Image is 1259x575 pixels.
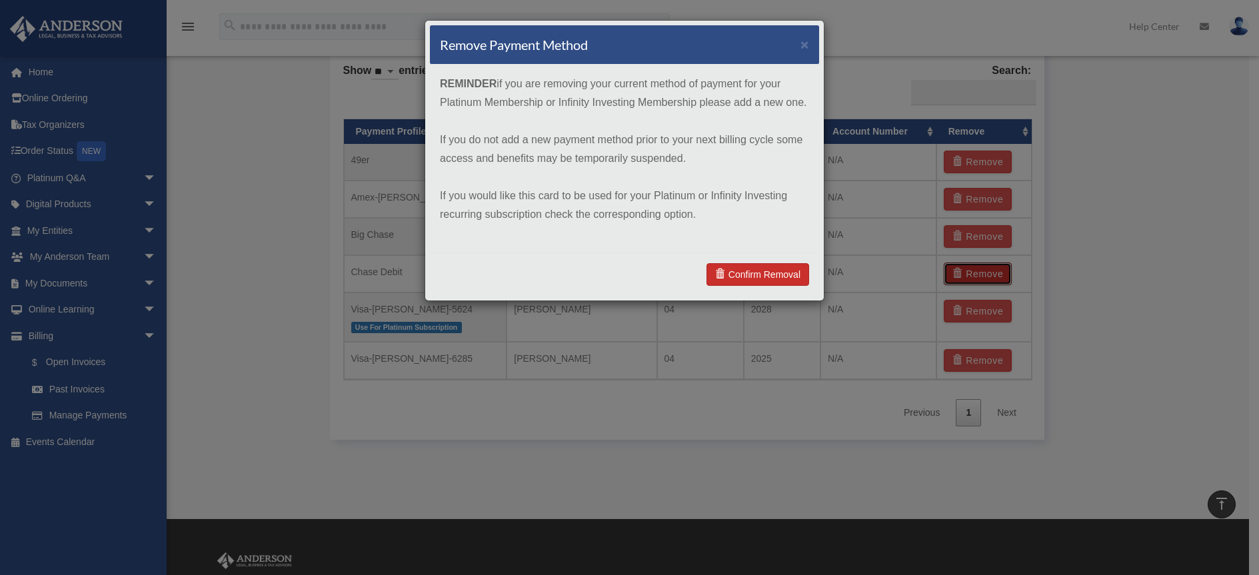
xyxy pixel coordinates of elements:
h4: Remove Payment Method [440,35,588,54]
a: Confirm Removal [706,263,809,286]
button: × [800,37,809,51]
p: If you do not add a new payment method prior to your next billing cycle some access and benefits ... [440,131,809,168]
p: If you would like this card to be used for your Platinum or Infinity Investing recurring subscrip... [440,187,809,224]
strong: REMINDER [440,78,497,89]
div: if you are removing your current method of payment for your Platinum Membership or Infinity Inves... [430,65,819,253]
